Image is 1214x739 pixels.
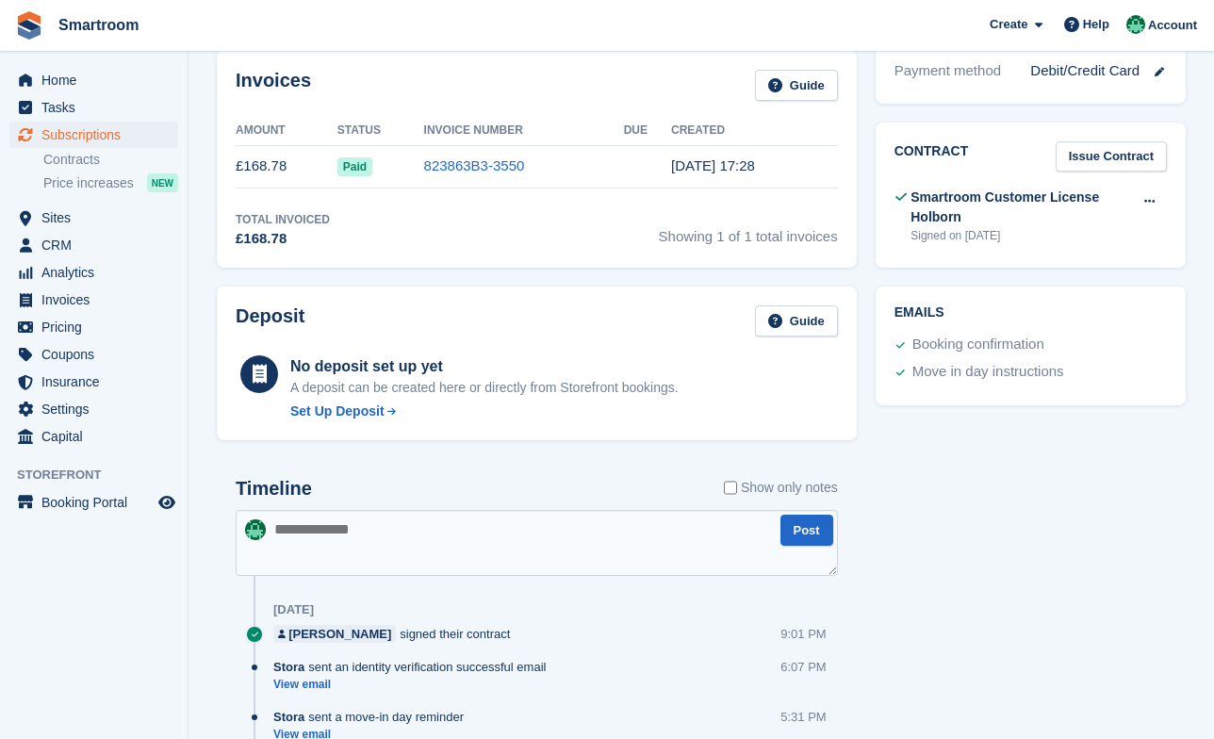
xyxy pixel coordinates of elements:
[9,259,178,286] a: menu
[41,94,155,121] span: Tasks
[9,122,178,148] a: menu
[273,625,519,643] div: signed their contract
[290,402,679,421] a: Set Up Deposit
[910,188,1132,227] div: Smartroom Customer License Holborn
[9,205,178,231] a: menu
[1126,15,1145,34] img: Jacob Gabriel
[910,227,1132,244] div: Signed on [DATE]
[41,341,155,368] span: Coupons
[671,157,755,173] time: 2025-08-14 16:28:21 UTC
[780,708,826,726] div: 5:31 PM
[273,708,304,726] span: Stora
[9,232,178,258] a: menu
[41,369,155,395] span: Insurance
[290,378,679,398] p: A deposit can be created here or directly from Storefront bookings.
[9,67,178,93] a: menu
[15,11,43,40] img: stora-icon-8386f47178a22dfd0bd8f6a31ec36ba5ce8667c1dd55bd0f319d3a0aa187defe.svg
[755,70,838,101] a: Guide
[894,60,1031,82] div: Payment method
[290,355,679,378] div: No deposit set up yet
[41,287,155,313] span: Invoices
[288,625,391,643] div: [PERSON_NAME]
[990,15,1027,34] span: Create
[43,174,134,192] span: Price increases
[780,625,826,643] div: 9:01 PM
[9,369,178,395] a: menu
[41,489,155,516] span: Booking Portal
[337,116,424,146] th: Status
[41,396,155,422] span: Settings
[41,259,155,286] span: Analytics
[9,423,178,450] a: menu
[1056,141,1167,172] a: Issue Contract
[755,305,838,337] a: Guide
[273,602,314,617] div: [DATE]
[9,287,178,313] a: menu
[43,172,178,193] a: Price increases NEW
[17,466,188,484] span: Storefront
[9,94,178,121] a: menu
[624,116,671,146] th: Due
[1083,15,1109,34] span: Help
[780,515,833,546] button: Post
[9,489,178,516] a: menu
[41,232,155,258] span: CRM
[9,341,178,368] a: menu
[147,173,178,192] div: NEW
[236,228,330,250] div: £168.78
[912,334,1044,356] div: Booking confirmation
[724,478,737,498] input: Show only notes
[1030,60,1167,82] div: Debit/Credit Card
[424,157,525,173] a: 823863B3-3550
[41,122,155,148] span: Subscriptions
[273,658,555,676] div: sent an identity verification successful email
[337,157,372,176] span: Paid
[41,67,155,93] span: Home
[9,396,178,422] a: menu
[912,361,1064,384] div: Move in day instructions
[236,305,304,337] h2: Deposit
[894,141,969,172] h2: Contract
[41,314,155,340] span: Pricing
[424,116,624,146] th: Invoice Number
[51,9,146,41] a: Smartroom
[236,211,330,228] div: Total Invoiced
[894,305,1167,320] h2: Emails
[659,211,838,250] span: Showing 1 of 1 total invoices
[236,478,312,500] h2: Timeline
[273,625,396,643] a: [PERSON_NAME]
[290,402,385,421] div: Set Up Deposit
[273,677,555,693] a: View email
[43,151,178,169] a: Contracts
[1148,16,1197,35] span: Account
[156,491,178,514] a: Preview store
[780,658,826,676] div: 6:07 PM
[724,478,838,498] label: Show only notes
[236,145,337,188] td: £168.78
[9,314,178,340] a: menu
[41,205,155,231] span: Sites
[236,116,337,146] th: Amount
[671,116,838,146] th: Created
[245,519,266,540] img: Jacob Gabriel
[236,70,311,101] h2: Invoices
[273,658,304,676] span: Stora
[273,708,473,726] div: sent a move-in day reminder
[41,423,155,450] span: Capital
